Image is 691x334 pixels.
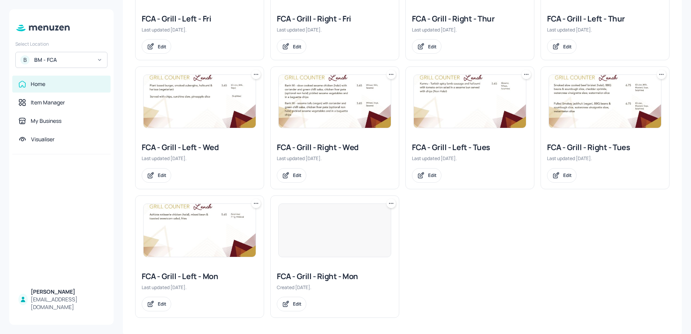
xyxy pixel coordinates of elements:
[277,142,393,153] div: FCA - Grill - Right - Wed
[547,13,663,24] div: FCA - Grill - Left - Thur
[158,301,166,307] div: Edit
[142,142,258,153] div: FCA - Grill - Left - Wed
[293,301,301,307] div: Edit
[31,99,65,106] div: Item Manager
[20,55,30,64] div: B
[277,284,393,291] div: Created [DATE].
[547,142,663,153] div: FCA - Grill - Right - Tues
[142,284,258,291] div: Last updated [DATE].
[31,136,55,143] div: Visualiser
[428,172,436,179] div: Edit
[31,288,104,296] div: [PERSON_NAME]
[277,26,393,33] div: Last updated [DATE].
[158,172,166,179] div: Edit
[31,117,61,125] div: My Business
[277,271,393,282] div: FCA - Grill - Right - Mon
[412,13,528,24] div: FCA - Grill - Right - Thur
[293,43,301,50] div: Edit
[563,172,572,179] div: Edit
[144,204,256,257] img: 2025-06-23-1750666957005eohi13xx1hs.jpeg
[412,142,528,153] div: FCA - Grill - Left - Tues
[279,75,391,128] img: 2025-08-27-1756290796048tb6qcxvrwrd.jpeg
[142,13,258,24] div: FCA - Grill - Left - Fri
[277,155,393,162] div: Last updated [DATE].
[412,155,528,162] div: Last updated [DATE].
[15,41,107,47] div: Select Location
[414,75,526,128] img: 2025-09-02-1756812896495ogfb2155y8q.jpeg
[158,43,166,50] div: Edit
[277,13,393,24] div: FCA - Grill - Right - Fri
[142,26,258,33] div: Last updated [DATE].
[144,75,256,128] img: 2025-07-23-1753258673649xia23s8o6se.jpeg
[563,43,572,50] div: Edit
[293,172,301,179] div: Edit
[34,56,92,64] div: BM - FCA
[31,80,45,88] div: Home
[549,75,661,128] img: 2025-08-19-1755600640947dzm90m7ui6k.jpeg
[142,271,258,282] div: FCA - Grill - Left - Mon
[412,26,528,33] div: Last updated [DATE].
[547,26,663,33] div: Last updated [DATE].
[142,155,258,162] div: Last updated [DATE].
[547,155,663,162] div: Last updated [DATE].
[428,43,436,50] div: Edit
[31,296,104,311] div: [EMAIL_ADDRESS][DOMAIN_NAME]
